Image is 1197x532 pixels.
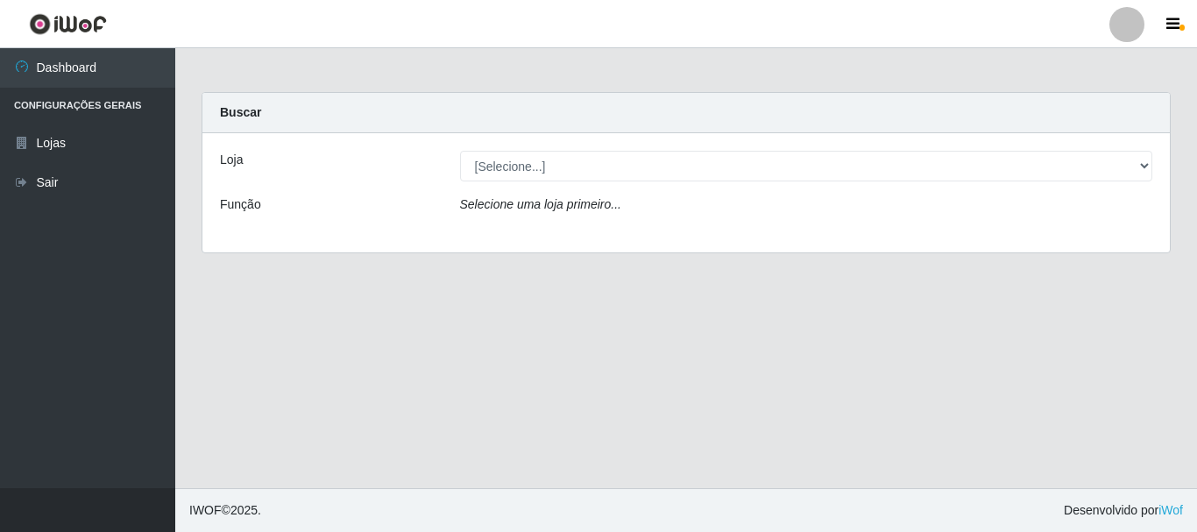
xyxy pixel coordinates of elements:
strong: Buscar [220,105,261,119]
img: CoreUI Logo [29,13,107,35]
a: iWof [1158,503,1183,517]
span: © 2025 . [189,501,261,520]
label: Função [220,195,261,214]
span: IWOF [189,503,222,517]
span: Desenvolvido por [1064,501,1183,520]
i: Selecione uma loja primeiro... [460,197,621,211]
label: Loja [220,151,243,169]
